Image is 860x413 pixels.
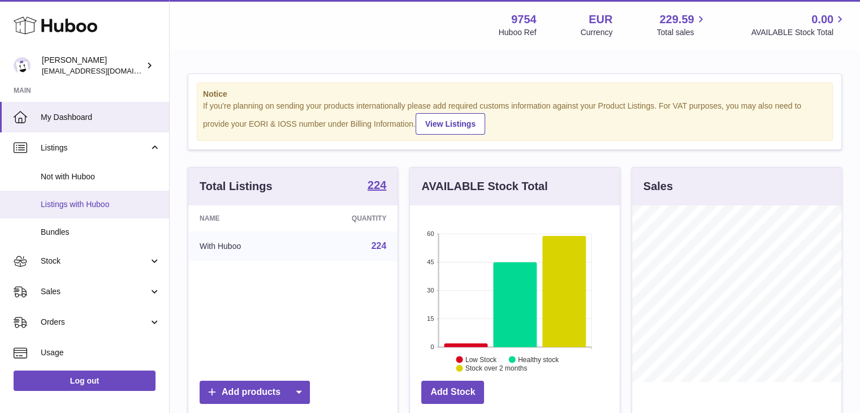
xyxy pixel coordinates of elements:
[42,55,144,76] div: [PERSON_NAME]
[41,199,161,210] span: Listings with Huboo
[431,343,434,350] text: 0
[427,259,434,265] text: 45
[200,179,273,194] h3: Total Listings
[200,381,310,404] a: Add products
[41,227,161,238] span: Bundles
[41,171,161,182] span: Not with Huboo
[41,112,161,123] span: My Dashboard
[465,364,527,372] text: Stock over 2 months
[643,179,673,194] h3: Sales
[427,315,434,322] text: 15
[659,12,694,27] span: 229.59
[41,317,149,328] span: Orders
[14,371,155,391] a: Log out
[465,355,497,363] text: Low Stock
[203,101,827,135] div: If you're planning on sending your products internationally please add required customs informati...
[656,27,707,38] span: Total sales
[41,143,149,153] span: Listings
[14,57,31,74] img: internalAdmin-9754@internal.huboo.com
[511,12,537,27] strong: 9754
[518,355,559,363] text: Healthy stock
[656,12,707,38] a: 229.59 Total sales
[581,27,613,38] div: Currency
[421,381,484,404] a: Add Stock
[811,12,833,27] span: 0.00
[371,241,387,251] a: 224
[427,230,434,237] text: 60
[203,89,827,100] strong: Notice
[368,179,386,191] strong: 224
[368,179,386,193] a: 224
[188,205,299,231] th: Name
[41,347,161,358] span: Usage
[421,179,547,194] h3: AVAILABLE Stock Total
[589,12,612,27] strong: EUR
[416,113,485,135] a: View Listings
[188,231,299,261] td: With Huboo
[41,286,149,297] span: Sales
[427,287,434,294] text: 30
[499,27,537,38] div: Huboo Ref
[42,66,166,75] span: [EMAIL_ADDRESS][DOMAIN_NAME]
[299,205,397,231] th: Quantity
[41,256,149,266] span: Stock
[751,12,846,38] a: 0.00 AVAILABLE Stock Total
[751,27,846,38] span: AVAILABLE Stock Total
